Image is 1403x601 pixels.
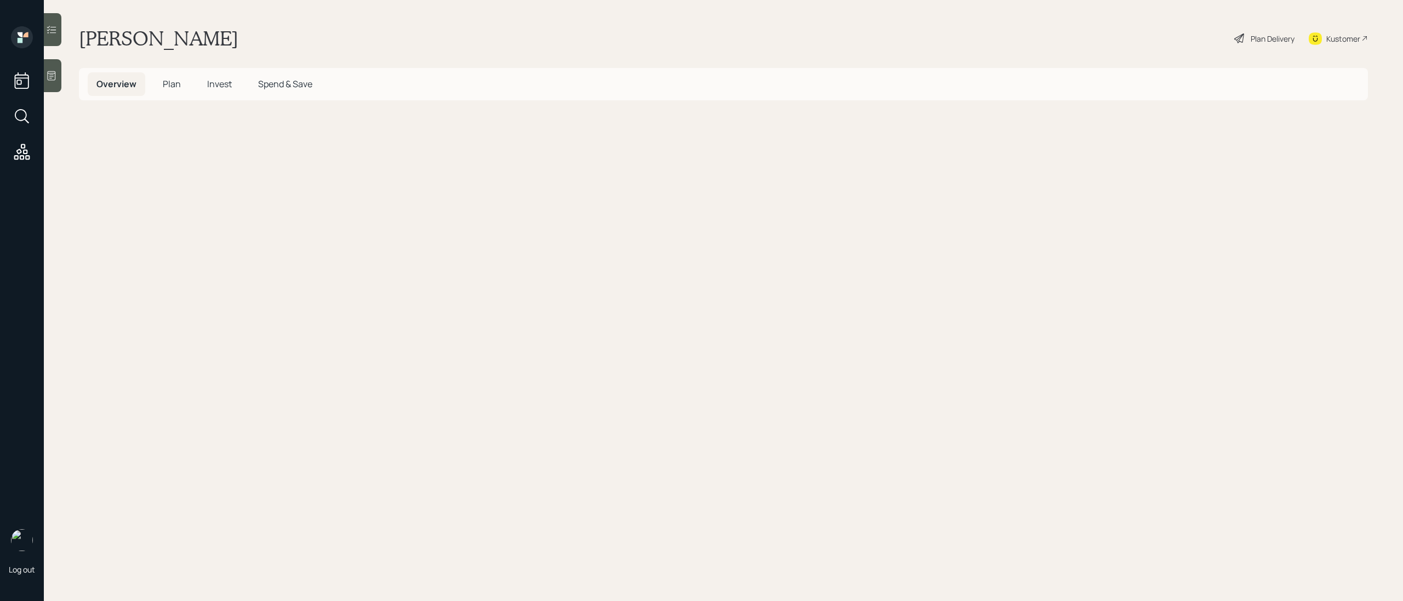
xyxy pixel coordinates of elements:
img: retirable_logo.png [11,529,33,551]
span: Plan [163,78,181,90]
div: Kustomer [1326,33,1360,44]
span: Overview [96,78,136,90]
span: Spend & Save [258,78,312,90]
h1: [PERSON_NAME] [79,26,238,50]
span: Invest [207,78,232,90]
div: Plan Delivery [1251,33,1294,44]
div: Log out [9,564,35,575]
